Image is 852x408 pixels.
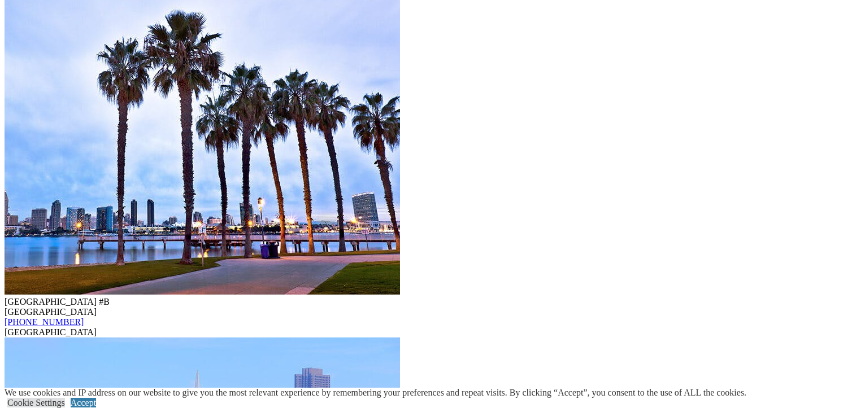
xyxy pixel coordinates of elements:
div: We use cookies and IP address on our website to give you the most relevant experience by remember... [5,388,746,398]
div: [GEOGRAPHIC_DATA] #B [GEOGRAPHIC_DATA] [5,297,847,317]
a: Cookie Settings [7,398,65,407]
a: Accept [71,398,96,407]
div: [GEOGRAPHIC_DATA] [5,327,847,337]
a: [PHONE_NUMBER] [5,317,84,327]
